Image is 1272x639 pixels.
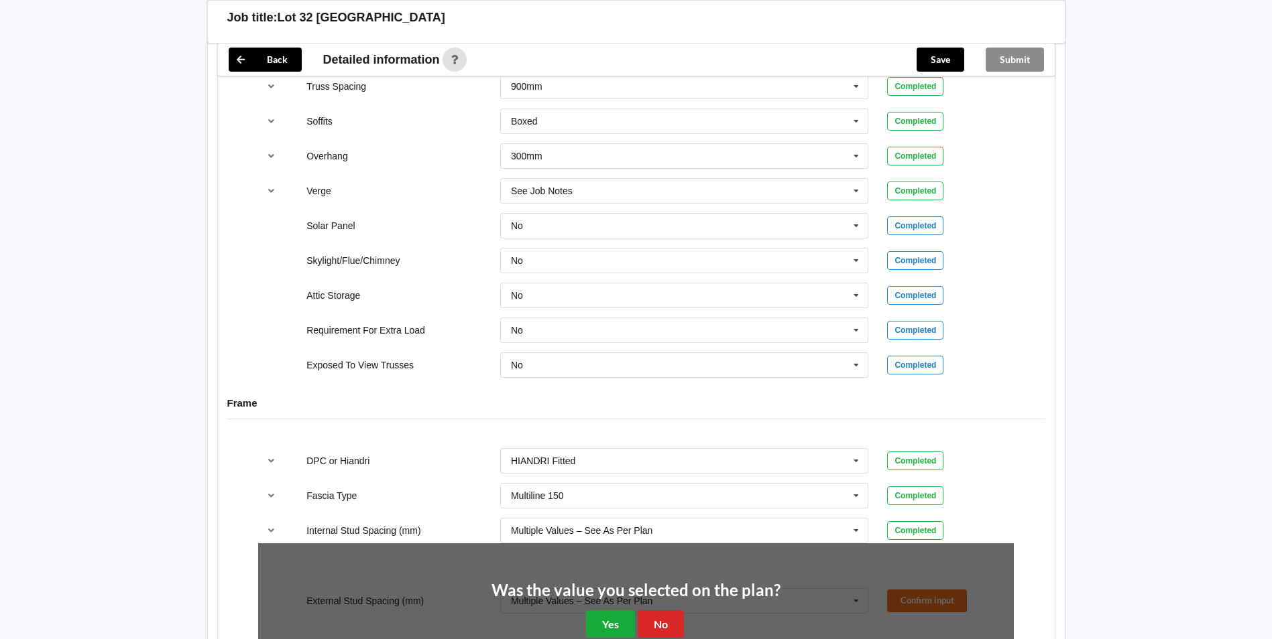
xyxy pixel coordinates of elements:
[258,484,284,508] button: reference-toggle
[306,186,331,196] label: Verge
[511,82,542,91] div: 900mm
[887,486,943,505] div: Completed
[638,610,684,638] button: No
[227,10,278,25] h3: Job title:
[511,326,523,335] div: No
[511,117,538,126] div: Boxed
[511,456,575,466] div: HIANDRI Fitted
[511,291,523,300] div: No
[887,77,943,96] div: Completed
[511,186,573,196] div: See Job Notes
[227,397,1045,409] h4: Frame
[586,610,635,638] button: Yes
[887,251,943,270] div: Completed
[887,216,943,235] div: Completed
[511,491,564,500] div: Multiline 150
[258,74,284,98] button: reference-toggle
[511,256,523,265] div: No
[887,286,943,305] div: Completed
[887,321,943,340] div: Completed
[306,490,357,501] label: Fascia Type
[306,81,366,92] label: Truss Spacing
[258,518,284,543] button: reference-toggle
[887,356,943,374] div: Completed
[323,54,440,66] span: Detailed information
[306,220,355,231] label: Solar Panel
[306,525,420,536] label: Internal Stud Spacing (mm)
[887,521,943,540] div: Completed
[306,360,414,370] label: Exposed To View Trusses
[306,290,360,301] label: Attic Storage
[258,449,284,473] button: reference-toggle
[511,151,542,161] div: 300mm
[887,451,943,470] div: Completed
[511,221,523,230] div: No
[258,109,284,133] button: reference-toggle
[511,360,523,370] div: No
[887,147,943,165] div: Completed
[306,455,369,466] label: DPC or Hiandri
[229,48,302,72] button: Back
[511,526,652,535] div: Multiple Values – See As Per Plan
[258,179,284,203] button: reference-toggle
[917,48,964,72] button: Save
[492,580,780,601] h2: Was the value you selected on the plan?
[278,10,445,25] h3: Lot 32 [GEOGRAPHIC_DATA]
[306,325,425,336] label: Requirement For Extra Load
[887,182,943,200] div: Completed
[306,255,400,266] label: Skylight/Flue/Chimney
[306,151,347,161] label: Overhang
[887,112,943,131] div: Completed
[306,116,333,127] label: Soffits
[258,144,284,168] button: reference-toggle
